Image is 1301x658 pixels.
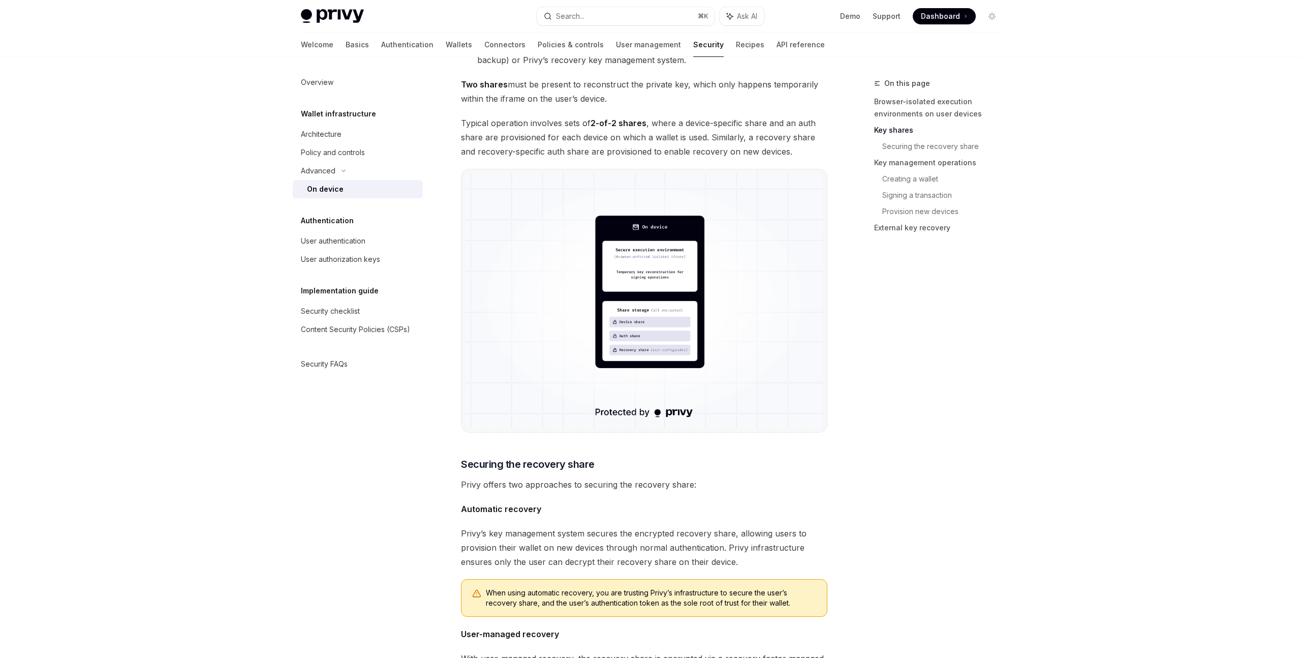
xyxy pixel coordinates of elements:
[882,171,1008,187] a: Creating a wallet
[293,125,423,143] a: Architecture
[301,146,365,159] div: Policy and controls
[556,10,584,22] div: Search...
[461,504,541,514] strong: Automatic recovery
[777,33,825,57] a: API reference
[301,128,342,140] div: Architecture
[461,79,508,89] strong: Two shares
[537,7,715,25] button: Search...⌘K
[461,77,827,106] span: must be present to reconstruct the private key, which only happens temporarily within the iframe ...
[293,250,423,268] a: User authorization keys
[446,33,472,57] a: Wallets
[293,355,423,373] a: Security FAQs
[381,33,433,57] a: Authentication
[882,187,1008,203] a: Signing a transaction
[874,155,1008,171] a: Key management operations
[293,180,423,198] a: On device
[301,323,410,336] div: Content Security Policies (CSPs)
[293,302,423,320] a: Security checklist
[874,220,1008,236] a: External key recovery
[301,76,333,88] div: Overview
[307,183,344,195] div: On device
[720,7,764,25] button: Ask AI
[461,629,559,639] strong: User-managed recovery
[461,116,827,159] span: Typical operation involves sets of , where a device-specific share and an auth share are provisio...
[301,165,335,177] div: Advanced
[921,11,960,21] span: Dashboard
[293,143,423,162] a: Policy and controls
[882,138,1008,155] a: Securing the recovery share
[693,33,724,57] a: Security
[840,11,860,21] a: Demo
[301,215,354,227] h5: Authentication
[484,33,525,57] a: Connectors
[736,33,764,57] a: Recipes
[472,589,482,599] svg: Warning
[486,588,817,608] span: When using automatic recovery, you are trusting Privy’s infrastructure to secure the user’s recov...
[301,33,333,57] a: Welcome
[301,285,379,297] h5: Implementation guide
[301,235,365,247] div: User authentication
[301,253,380,265] div: User authorization keys
[882,203,1008,220] a: Provision new devices
[293,232,423,250] a: User authentication
[591,118,646,128] strong: 2-of-2 shares
[913,8,976,24] a: Dashboard
[461,526,827,569] span: Privy’s key management system secures the encrypted recovery share, allowing users to provision t...
[873,11,901,21] a: Support
[346,33,369,57] a: Basics
[301,9,364,23] img: light logo
[301,108,376,120] h5: Wallet infrastructure
[538,33,604,57] a: Policies & controls
[984,8,1000,24] button: Toggle dark mode
[874,94,1008,122] a: Browser-isolated execution environments on user devices
[884,77,930,89] span: On this page
[465,173,823,429] img: Wallet key shares in on-device execution
[737,11,757,21] span: Ask AI
[616,33,681,57] a: User management
[461,477,827,492] span: Privy offers two approaches to securing the recovery share:
[293,320,423,339] a: Content Security Policies (CSPs)
[874,122,1008,138] a: Key shares
[698,12,708,20] span: ⌘ K
[461,457,595,471] span: Securing the recovery share
[301,305,360,317] div: Security checklist
[293,73,423,92] a: Overview
[301,358,348,370] div: Security FAQs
